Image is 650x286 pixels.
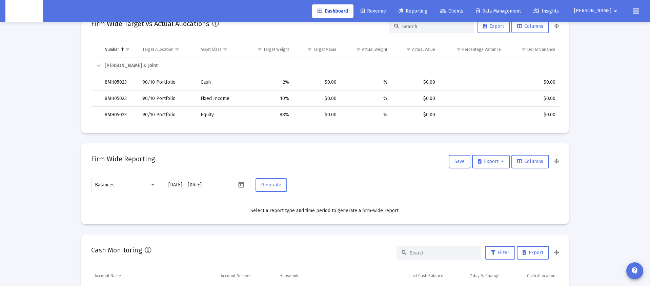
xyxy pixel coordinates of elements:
td: Column Target Allocation [139,41,197,58]
span: Save [454,159,465,164]
span: Data Management [476,8,521,14]
div: Target Weight [263,47,289,52]
button: Filter [485,246,515,260]
td: Column Asset Class [197,41,242,58]
div: $0.00 [508,95,555,102]
input: Start date [168,182,182,188]
a: Data Management [470,4,526,18]
span: Insights [533,8,559,14]
td: 8MH05023 [101,74,139,90]
span: Show filter options for column 'Number' [125,47,130,52]
div: $0.00 [508,79,555,86]
td: 90/10 Portfolio [139,107,197,123]
mat-icon: contact_support [631,267,639,275]
button: Generate [256,178,287,192]
div: [PERSON_NAME] & Joint [105,62,555,69]
span: Show filter options for column 'Target Allocation' [175,47,180,52]
div: Target Value [313,47,337,52]
div: Target Allocation [142,47,174,52]
input: End date [188,182,220,188]
span: Clients [440,8,463,14]
div: Dollar Variance [527,47,555,52]
div: $0.00 [394,79,435,86]
td: Column Target Value [292,41,340,58]
span: Columns [517,23,543,29]
a: Insights [528,4,564,18]
div: 2% [245,79,289,86]
div: 7 day % Change [470,273,500,279]
button: Export [478,20,510,33]
span: Export [523,250,543,256]
span: Show filter options for column 'Target Weight' [257,47,262,52]
div: Last Cash Balance [409,273,443,279]
span: Revenue [361,8,386,14]
div: $0.00 [296,79,337,86]
button: Save [449,155,470,168]
td: Column Household [276,268,384,284]
span: Show filter options for column 'Actual Value' [406,47,411,52]
div: Account Number [221,273,251,279]
td: 8MH05023 [101,107,139,123]
span: Columns [517,159,543,164]
td: Column Actual Value [391,41,438,58]
button: Export [472,155,510,168]
h2: Cash Monitoring [91,245,142,256]
td: 8MH05023 [101,90,139,107]
div: Household [280,273,300,279]
button: Export [517,246,549,260]
div: Asset Class [201,47,222,52]
span: Show filter options for column 'Target Value' [307,47,312,52]
span: Generate [261,182,281,188]
span: Show filter options for column 'Asset Class' [223,47,228,52]
span: Export [478,159,504,164]
div: $0.00 [296,95,337,102]
td: Fixed Income [197,90,242,107]
td: Collapse [91,58,101,74]
div: Actual Weight [362,47,387,52]
div: $0.00 [296,111,337,118]
div: Percentage Variance [462,47,501,52]
td: Column 7 day % Change [447,268,503,284]
button: Open calendar [236,180,246,189]
div: % [343,95,387,102]
img: Dashboard [11,4,38,18]
button: Columns [511,155,549,168]
span: Show filter options for column 'Percentage Variance' [456,47,461,52]
span: Balances [95,182,115,188]
a: Revenue [355,4,391,18]
h2: Firm Wide Target vs Actual Allocations [91,18,209,29]
div: Number [105,47,119,52]
input: Search [402,24,469,29]
span: Show filter options for column 'Actual Weight' [356,47,361,52]
div: $0.00 [394,95,435,102]
a: Reporting [393,4,433,18]
div: Data grid [91,41,559,123]
td: Cash [197,74,242,90]
span: Dashboard [318,8,348,14]
input: Search [410,250,476,256]
span: [PERSON_NAME] [574,8,611,14]
mat-icon: arrow_drop_down [611,4,619,18]
div: Cash Allocation [527,273,555,279]
span: Reporting [399,8,427,14]
td: Column Number [101,41,139,58]
td: Column Dollar Variance [504,41,559,58]
button: Columns [511,20,549,33]
div: $0.00 [394,111,435,118]
td: Equity [197,107,242,123]
div: 10% [245,95,289,102]
div: 88% [245,111,289,118]
button: [PERSON_NAME] [566,4,628,18]
td: Column Actual Weight [340,41,391,58]
td: Column Last Cash Balance [384,268,447,284]
a: Clients [434,4,469,18]
td: Column Target Weight [242,41,293,58]
td: Column Account Number [217,268,277,284]
span: Filter [491,250,509,256]
td: 90/10 Portfolio [139,90,197,107]
div: Select a report type and time period to generate a firm-wide report. [91,207,559,214]
td: Column Cash Allocation [503,268,559,284]
div: Account Name [95,273,121,279]
span: Show filter options for column 'Dollar Variance' [521,47,526,52]
span: Export [483,23,504,29]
